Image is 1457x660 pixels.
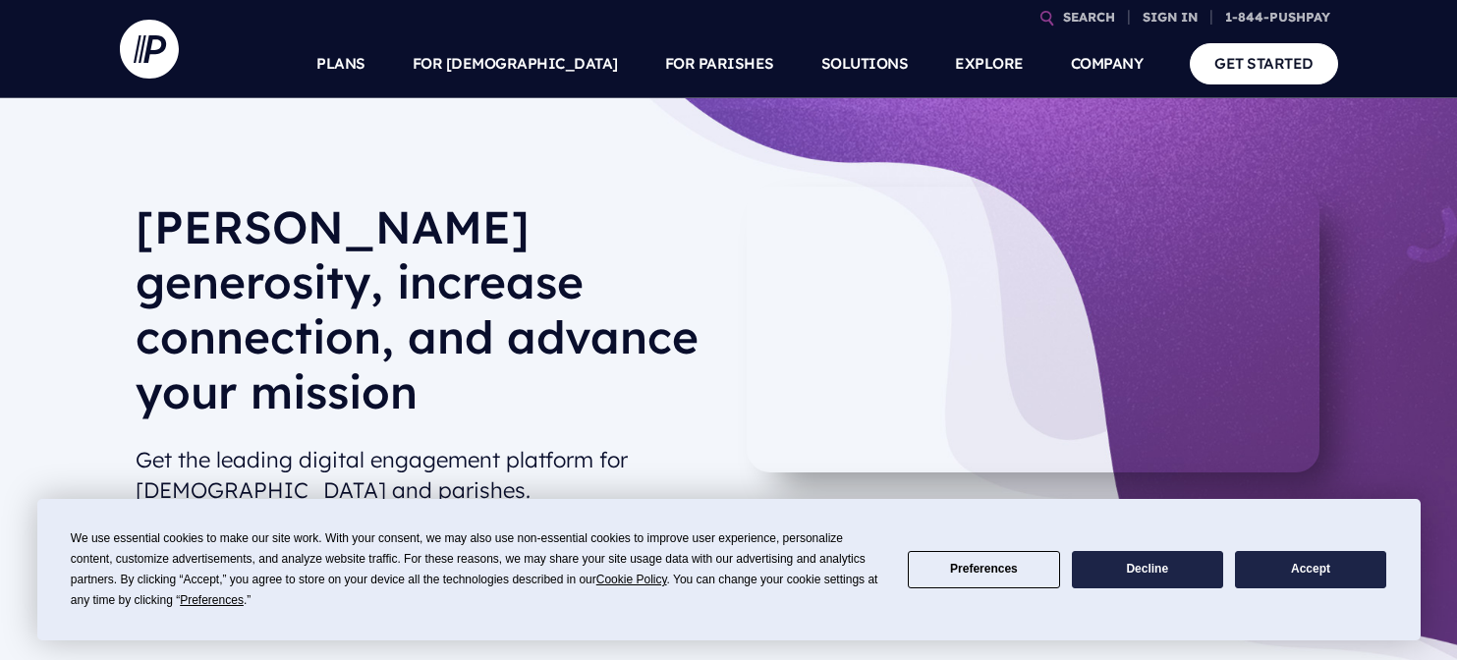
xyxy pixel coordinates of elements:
[955,29,1024,98] a: EXPLORE
[1190,43,1338,83] a: GET STARTED
[136,437,713,514] h2: Get the leading digital engagement platform for [DEMOGRAPHIC_DATA] and parishes.
[1071,29,1144,98] a: COMPANY
[908,551,1059,589] button: Preferences
[1235,551,1386,589] button: Accept
[665,29,774,98] a: FOR PARISHES
[71,528,884,611] div: We use essential cookies to make our site work. With your consent, we may also use non-essential ...
[1072,551,1223,589] button: Decline
[596,573,667,586] span: Cookie Policy
[180,593,244,607] span: Preferences
[316,29,365,98] a: PLANS
[136,199,713,435] h1: [PERSON_NAME] generosity, increase connection, and advance your mission
[37,499,1421,640] div: Cookie Consent Prompt
[821,29,909,98] a: SOLUTIONS
[413,29,618,98] a: FOR [DEMOGRAPHIC_DATA]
